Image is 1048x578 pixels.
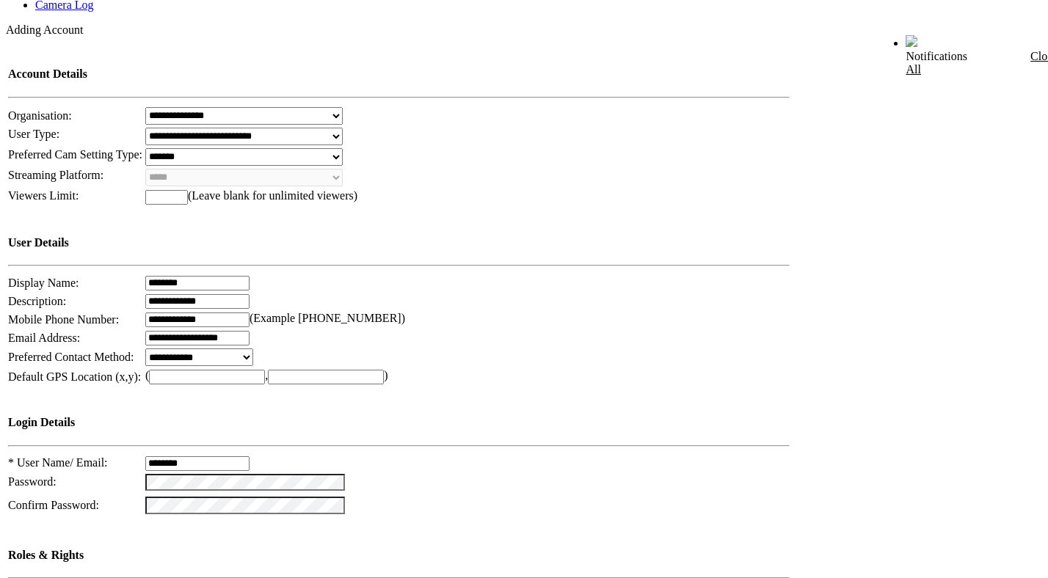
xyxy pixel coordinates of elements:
[188,189,357,202] span: (Leave blank for unlimited viewers)
[8,189,79,202] span: Viewers Limit:
[8,67,790,81] h4: Account Details
[8,456,108,469] span: * User Name/ Email:
[145,368,790,385] td: ( , )
[691,36,877,47] span: Welcome, System Administrator (Administrator)
[8,416,790,429] h4: Login Details
[8,236,790,249] h4: User Details
[906,50,1011,76] div: Notifications
[8,351,134,363] span: Preferred Contact Method:
[6,23,83,36] span: Adding Account
[8,169,103,181] span: Streaming Platform:
[8,549,790,562] h4: Roles & Rights
[8,128,59,140] span: User Type:
[8,475,57,488] span: Password:
[250,312,405,324] span: (Example [PHONE_NUMBER])
[8,109,72,122] span: Organisation:
[8,332,80,344] span: Email Address:
[8,499,99,511] span: Confirm Password:
[8,295,66,307] span: Description:
[906,35,917,47] img: bell24.png
[8,370,141,383] span: Default GPS Location (x,y):
[8,277,79,289] span: Display Name:
[8,148,142,161] span: Preferred Cam Setting Type:
[8,313,119,326] span: Mobile Phone Number:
